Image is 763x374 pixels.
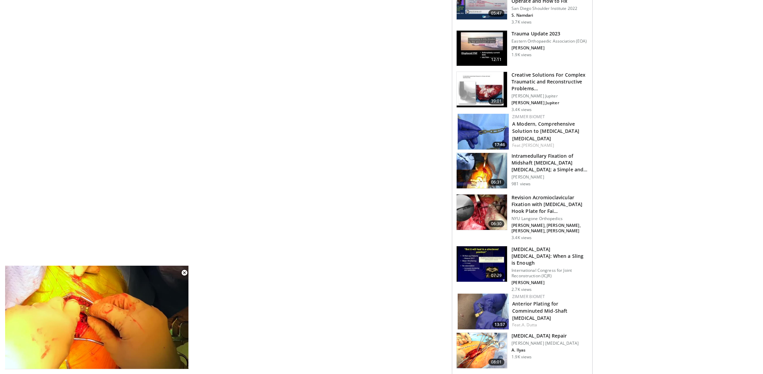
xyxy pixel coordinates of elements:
span: 13:57 [492,322,507,328]
p: 3.4K views [512,107,532,112]
p: Eastern Orthopaedic Association (EOA) [512,38,587,44]
img: 7708eaf1-df4b-40c3-bc65-960310fe1332.150x105_q85_crop-smart_upscale.jpg [457,153,507,188]
img: 95fc8890-002b-44d1-8f86-6306f8b28e5e.150x105_q85_crop-smart_upscale.jpg [458,294,509,329]
p: 2.7K views [512,287,532,292]
p: [PERSON_NAME] Jupiter [512,100,588,106]
a: A. Dutta [522,322,537,328]
p: A. Ilyas [512,347,579,353]
a: [PERSON_NAME] [522,142,554,148]
p: [PERSON_NAME] [512,174,588,180]
h3: Intramedullary Fixation of Midshaft [MEDICAL_DATA] [MEDICAL_DATA]; a Simple and… [512,153,588,173]
button: Close [178,266,191,280]
p: 3.4K views [512,235,532,240]
div: Feat. [512,322,587,328]
h3: [MEDICAL_DATA] [MEDICAL_DATA]: When a Sling is Enough [512,246,588,266]
a: 08:01 [MEDICAL_DATA] Repair [PERSON_NAME] [MEDICAL_DATA] A. Ilyas 1.9K views [456,332,588,369]
img: 9d8fa158-8430-4cd3-8233-a15ec9665979.150x105_q85_crop-smart_upscale.jpg [457,31,507,66]
img: e765183c-4858-4d77-9ea6-8919f1bd54d6.jpg.150x105_q85_crop-smart_upscale.jpg [457,194,507,230]
h3: [MEDICAL_DATA] Repair [512,332,579,339]
a: 07:29 [MEDICAL_DATA] [MEDICAL_DATA]: When a Sling is Enough International Congress for Joint Reco... [456,246,588,292]
a: Zimmer Biomet [512,294,545,299]
a: A Modern, Comprehensive Solution to [MEDICAL_DATA] [MEDICAL_DATA] [512,121,579,141]
p: S. Namdari [512,13,588,18]
span: 07:29 [488,272,505,279]
p: 1.9K views [512,354,532,360]
a: 06:30 Revision Acromioclavicular Fixation with [MEDICAL_DATA] Hook Plate for Fai… NYU Langone Ort... [456,194,588,240]
h3: Creative Solutions For Complex Traumatic and Reconstructive Problems… [512,72,588,92]
a: 06:31 Intramedullary Fixation of Midshaft [MEDICAL_DATA] [MEDICAL_DATA]; a Simple and… [PERSON_NA... [456,153,588,189]
a: Anterior Plating for Comminuted Mid-Shaft [MEDICAL_DATA] [512,300,567,321]
a: 17:46 [458,114,509,150]
a: 13:57 [458,294,509,329]
p: [PERSON_NAME] [512,280,588,285]
p: San Diego Shoulder Institute 2022 [512,6,588,11]
p: [PERSON_NAME] [MEDICAL_DATA] [512,341,579,346]
span: 06:30 [488,220,505,227]
p: International Congress for Joint Reconstruction (ICJR) [512,268,588,279]
p: [PERSON_NAME], [PERSON_NAME], [PERSON_NAME], [PERSON_NAME] [512,223,588,234]
video-js: Video Player [5,266,189,369]
p: [PERSON_NAME] Jupiter [512,93,588,99]
img: 339e394c-0cc8-4ec8-9951-dbcccd4a2a3d.png.150x105_q85_crop-smart_upscale.png [457,333,507,368]
p: 3.7K views [512,19,532,25]
span: 06:31 [488,179,505,186]
img: 4558d969-52b4-4a9e-b956-fa3d8d40d8fe.150x105_q85_crop-smart_upscale.jpg [457,246,507,282]
span: 05:47 [488,10,505,17]
span: 17:46 [492,142,507,148]
a: 39:01 Creative Solutions For Complex Traumatic and Reconstructive Problems… [PERSON_NAME] Jupiter... [456,72,588,112]
img: dfb9148e-861d-4ca1-80d0-823fa5644adf.150x105_q85_crop-smart_upscale.jpg [458,114,509,150]
h3: Revision Acromioclavicular Fixation with [MEDICAL_DATA] Hook Plate for Fai… [512,194,588,215]
span: 39:01 [488,98,505,105]
p: 1.9K views [512,52,532,58]
a: Zimmer Biomet [512,114,545,120]
p: [PERSON_NAME] [512,45,587,51]
img: d4e3069d-b54d-4211-8b60-60b49490d956.150x105_q85_crop-smart_upscale.jpg [457,72,507,107]
a: 12:11 Trauma Update 2023 Eastern Orthopaedic Association (EOA) [PERSON_NAME] 1.9K views [456,30,588,66]
p: NYU Langone Orthopedics [512,216,588,221]
h3: Trauma Update 2023 [512,30,587,37]
span: 12:11 [488,56,505,63]
p: 981 views [512,181,531,187]
span: 08:01 [488,359,505,365]
div: Feat. [512,142,587,149]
